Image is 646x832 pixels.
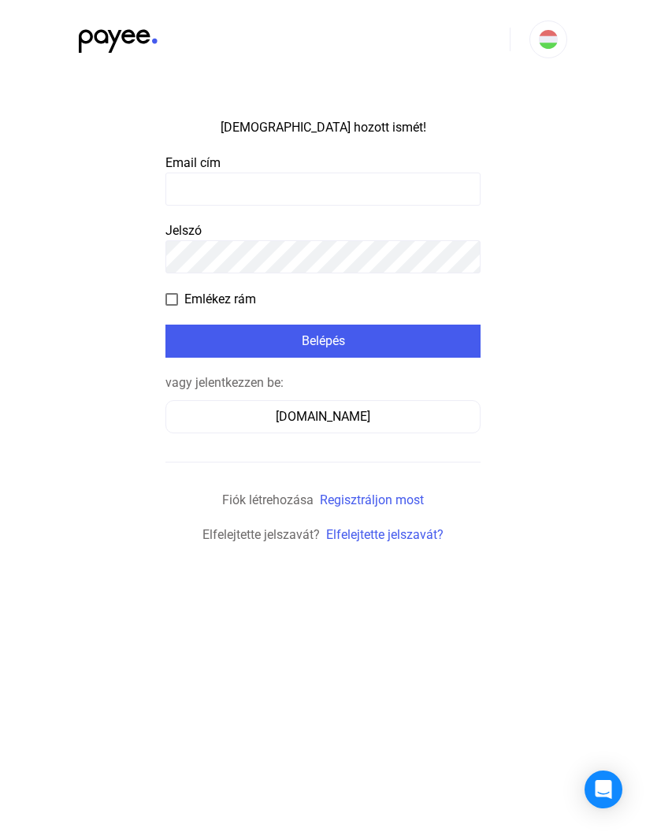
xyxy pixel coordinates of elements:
a: Elfelejtette jelszavát? [326,527,444,542]
button: [DOMAIN_NAME] [165,400,481,433]
button: HU [529,20,567,58]
font: Email cím [165,155,221,170]
font: Belépés [302,333,345,348]
font: [DOMAIN_NAME] [276,409,370,424]
font: [DEMOGRAPHIC_DATA] hozott ismét! [221,120,426,135]
a: [DOMAIN_NAME] [165,409,481,424]
button: Belépés [165,325,481,358]
img: HU [539,30,558,49]
font: Fiók létrehozása [222,492,314,507]
img: black-payee-blue-dot.svg [79,20,158,53]
font: vagy jelentkezzen be: [165,375,284,390]
font: Jelszó [165,223,202,238]
font: Elfelejtette jelszavát? [202,527,320,542]
font: Emlékez rám [184,292,256,306]
a: Regisztráljon most [320,492,424,507]
div: Open Intercom Messenger [585,771,622,808]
